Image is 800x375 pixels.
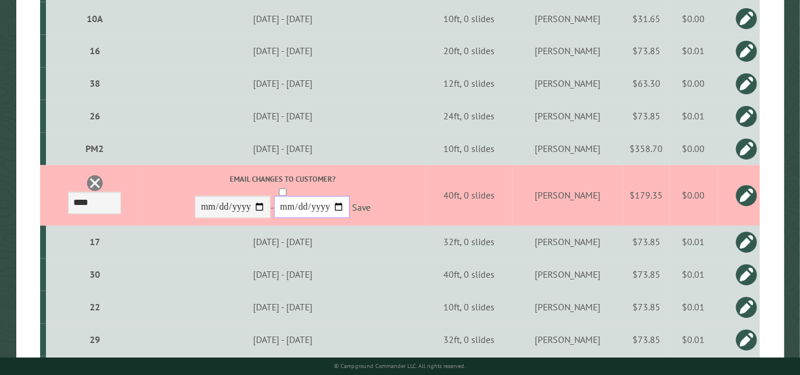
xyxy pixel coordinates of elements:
div: 10A [51,13,139,24]
div: 16 [51,45,139,57]
div: [DATE] - [DATE] [143,236,424,248]
div: [DATE] - [DATE] [143,302,424,313]
td: 12ft, 0 slides [425,68,513,100]
td: $179.35 [623,165,670,226]
td: [PERSON_NAME] [513,35,623,68]
td: $31.65 [623,2,670,35]
td: 10ft, 0 slides [425,2,513,35]
td: $73.85 [623,35,670,68]
td: [PERSON_NAME] [513,133,623,165]
a: Delete this reservation [86,175,104,192]
small: © Campground Commander LLC. All rights reserved. [335,362,466,370]
td: $0.00 [670,68,717,100]
div: [DATE] - [DATE] [143,111,424,122]
td: [PERSON_NAME] [513,100,623,133]
td: [PERSON_NAME] [513,226,623,259]
div: PM2 [51,143,139,155]
td: $0.01 [670,35,717,68]
td: $63.30 [623,68,670,100]
td: [PERSON_NAME] [513,165,623,226]
div: 22 [51,302,139,313]
div: 26 [51,111,139,122]
td: 24ft, 0 slides [425,100,513,133]
td: [PERSON_NAME] [513,2,623,35]
a: Save [352,202,371,214]
td: $73.85 [623,291,670,324]
div: 38 [51,78,139,90]
td: $0.01 [670,100,717,133]
td: 20ft, 0 slides [425,35,513,68]
td: 32ft, 0 slides [425,324,513,356]
td: $358.70 [623,133,670,165]
td: $0.01 [670,259,717,291]
div: [DATE] - [DATE] [143,13,424,24]
td: $0.00 [670,2,717,35]
div: [DATE] - [DATE] [143,45,424,57]
td: [PERSON_NAME] [513,68,623,100]
td: 10ft, 0 slides [425,291,513,324]
td: $0.01 [670,324,717,356]
td: $0.01 [670,291,717,324]
td: $73.85 [623,226,670,259]
div: [DATE] - [DATE] [143,78,424,90]
div: 29 [51,334,139,346]
td: $73.85 [623,259,670,291]
td: [PERSON_NAME] [513,291,623,324]
td: [PERSON_NAME] [513,259,623,291]
label: Email changes to customer? [143,174,424,185]
div: 17 [51,236,139,248]
td: [PERSON_NAME] [513,324,623,356]
td: 40ft, 0 slides [425,259,513,291]
td: $0.01 [670,226,717,259]
td: 10ft, 0 slides [425,133,513,165]
div: [DATE] - [DATE] [143,334,424,346]
div: [DATE] - [DATE] [143,269,424,281]
td: $0.00 [670,133,717,165]
td: $73.85 [623,324,670,356]
td: $0.00 [670,165,717,226]
td: 32ft, 0 slides [425,226,513,259]
td: 40ft, 0 slides [425,165,513,226]
div: [DATE] - [DATE] [143,143,424,155]
div: - [143,174,424,221]
td: $73.85 [623,100,670,133]
div: 30 [51,269,139,281]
